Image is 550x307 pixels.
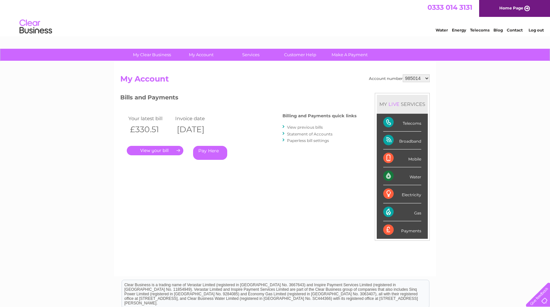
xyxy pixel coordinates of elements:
a: Pay Here [193,146,227,160]
div: Gas [383,203,421,221]
div: LIVE [387,101,401,107]
div: Electricity [383,185,421,203]
div: Account number [369,74,430,82]
div: MY SERVICES [377,95,428,113]
a: Water [436,28,448,32]
div: Clear Business is a trading name of Verastar Limited (registered in [GEOGRAPHIC_DATA] No. 3667643... [122,4,429,32]
h4: Billing and Payments quick links [282,113,357,118]
th: [DATE] [174,123,220,136]
td: Invoice date [174,114,220,123]
div: Payments [383,221,421,239]
td: Your latest bill [127,114,174,123]
a: Log out [529,28,544,32]
a: Paperless bill settings [287,138,329,143]
a: Blog [493,28,503,32]
a: Services [224,49,278,61]
a: . [127,146,183,155]
th: £330.51 [127,123,174,136]
a: Statement of Accounts [287,132,333,136]
img: logo.png [19,17,52,37]
div: Telecoms [383,114,421,132]
a: Energy [452,28,466,32]
a: View previous bills [287,125,323,130]
div: Water [383,167,421,185]
h3: Bills and Payments [120,93,357,104]
a: Customer Help [273,49,327,61]
a: Contact [507,28,523,32]
a: 0333 014 3131 [427,3,472,11]
div: Mobile [383,149,421,167]
a: Telecoms [470,28,490,32]
a: My Account [175,49,228,61]
h2: My Account [120,74,430,87]
a: My Clear Business [125,49,179,61]
div: Broadband [383,132,421,149]
a: Make A Payment [323,49,376,61]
